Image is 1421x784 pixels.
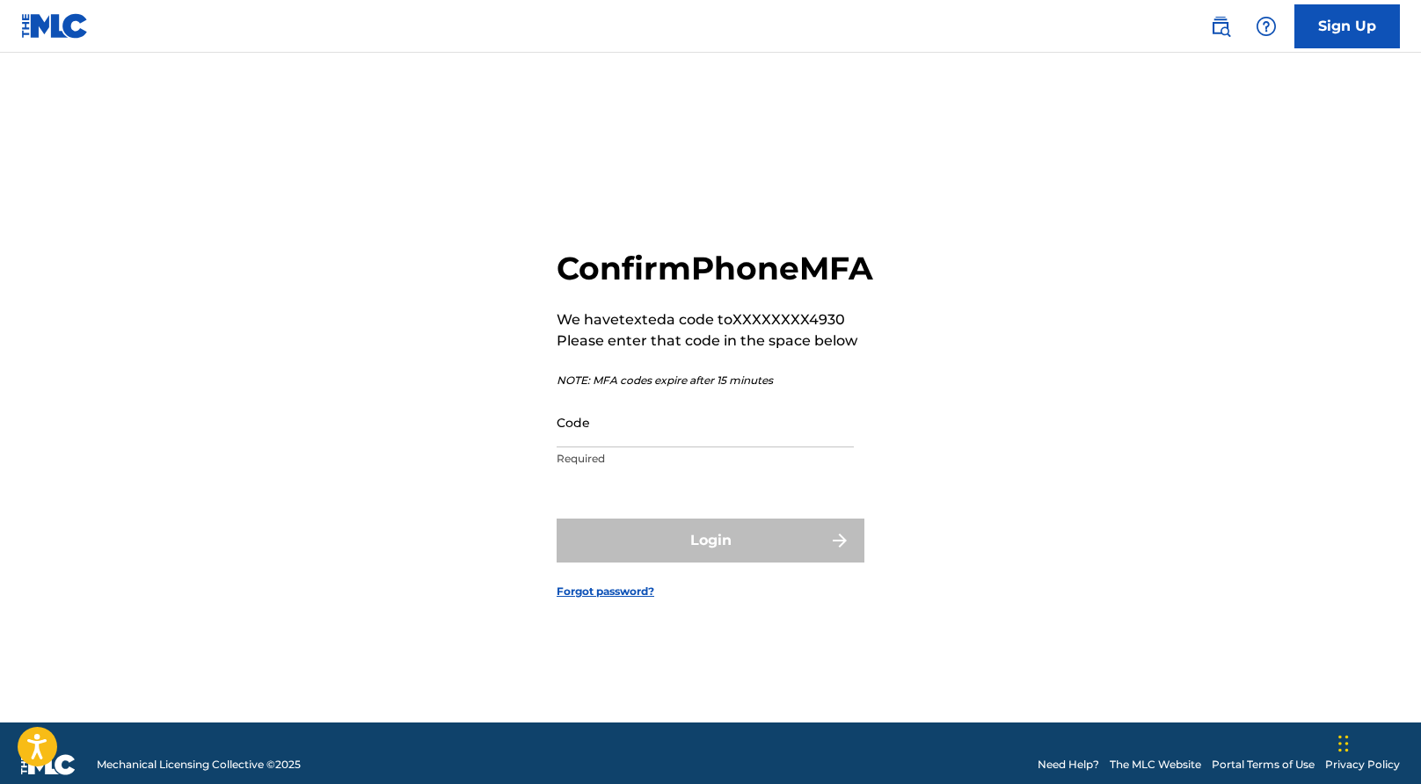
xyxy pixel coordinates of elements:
p: We have texted a code to XXXXXXXX4930 [557,309,873,330]
div: Drag [1338,717,1349,770]
a: Sign Up [1294,4,1400,48]
img: help [1256,16,1277,37]
p: Please enter that code in the space below [557,330,873,352]
iframe: Chat Widget [1333,700,1421,784]
img: logo [21,754,76,775]
a: Portal Terms of Use [1212,757,1315,773]
p: Required [557,451,854,467]
a: The MLC Website [1110,757,1201,773]
img: search [1210,16,1231,37]
a: Need Help? [1038,757,1099,773]
div: Help [1249,9,1284,44]
p: NOTE: MFA codes expire after 15 minutes [557,373,873,388]
span: Mechanical Licensing Collective © 2025 [97,757,301,773]
a: Public Search [1203,9,1238,44]
a: Privacy Policy [1325,757,1400,773]
a: Forgot password? [557,584,654,599]
img: MLC Logo [21,13,89,39]
h2: Confirm Phone MFA [557,249,873,288]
